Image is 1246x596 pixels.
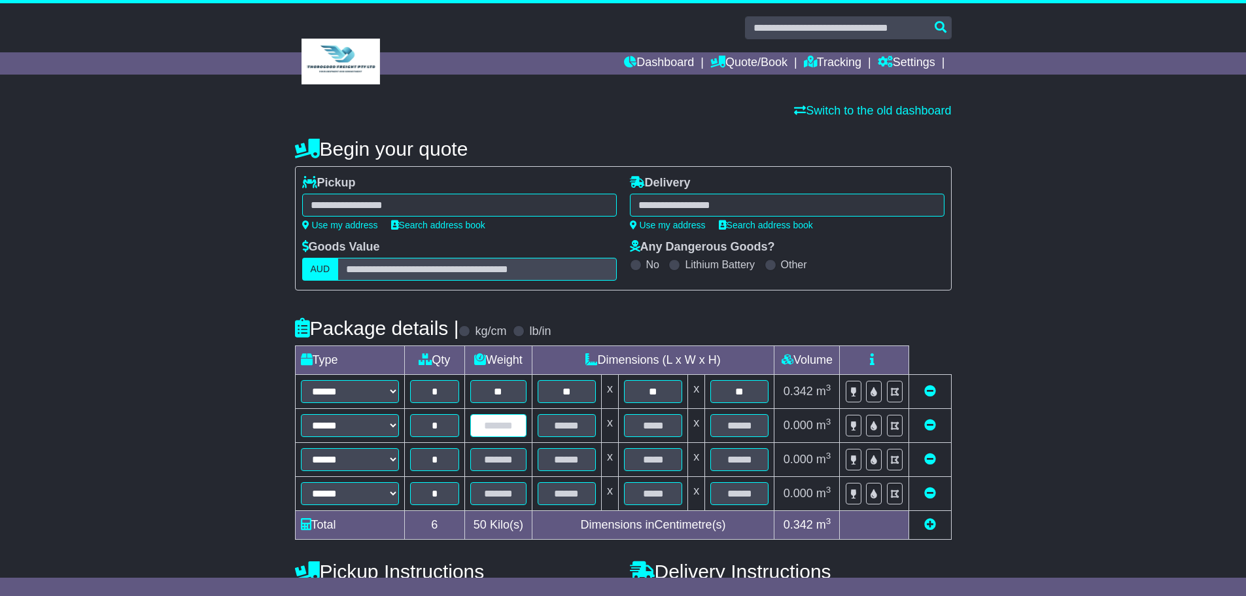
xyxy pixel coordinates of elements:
[646,258,659,271] label: No
[924,487,936,500] a: Remove this item
[816,419,831,432] span: m
[624,52,694,75] a: Dashboard
[816,385,831,398] span: m
[295,317,459,339] h4: Package details |
[630,240,775,254] label: Any Dangerous Goods?
[688,443,705,477] td: x
[391,220,485,230] a: Search address book
[816,487,831,500] span: m
[784,385,813,398] span: 0.342
[295,346,404,375] td: Type
[630,561,952,582] h4: Delivery Instructions
[774,346,840,375] td: Volume
[924,453,936,466] a: Remove this item
[404,346,465,375] td: Qty
[601,375,618,409] td: x
[781,258,807,271] label: Other
[295,138,952,160] h4: Begin your quote
[475,324,506,339] label: kg/cm
[924,385,936,398] a: Remove this item
[826,516,831,526] sup: 3
[784,419,813,432] span: 0.000
[630,220,706,230] a: Use my address
[804,52,861,75] a: Tracking
[601,443,618,477] td: x
[826,451,831,461] sup: 3
[924,518,936,531] a: Add new item
[532,346,774,375] td: Dimensions (L x W x H)
[295,561,617,582] h4: Pickup Instructions
[465,346,532,375] td: Weight
[710,52,787,75] a: Quote/Book
[816,453,831,466] span: m
[302,240,380,254] label: Goods Value
[826,383,831,393] sup: 3
[404,511,465,540] td: 6
[601,409,618,443] td: x
[878,52,935,75] a: Settings
[784,487,813,500] span: 0.000
[688,409,705,443] td: x
[826,485,831,495] sup: 3
[302,176,356,190] label: Pickup
[529,324,551,339] label: lb/in
[302,220,378,230] a: Use my address
[302,258,339,281] label: AUD
[688,375,705,409] td: x
[826,417,831,427] sup: 3
[784,453,813,466] span: 0.000
[794,104,951,117] a: Switch to the old dashboard
[816,518,831,531] span: m
[924,419,936,432] a: Remove this item
[685,258,755,271] label: Lithium Battery
[465,511,532,540] td: Kilo(s)
[601,477,618,511] td: x
[295,511,404,540] td: Total
[719,220,813,230] a: Search address book
[688,477,705,511] td: x
[630,176,691,190] label: Delivery
[474,518,487,531] span: 50
[532,511,774,540] td: Dimensions in Centimetre(s)
[784,518,813,531] span: 0.342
